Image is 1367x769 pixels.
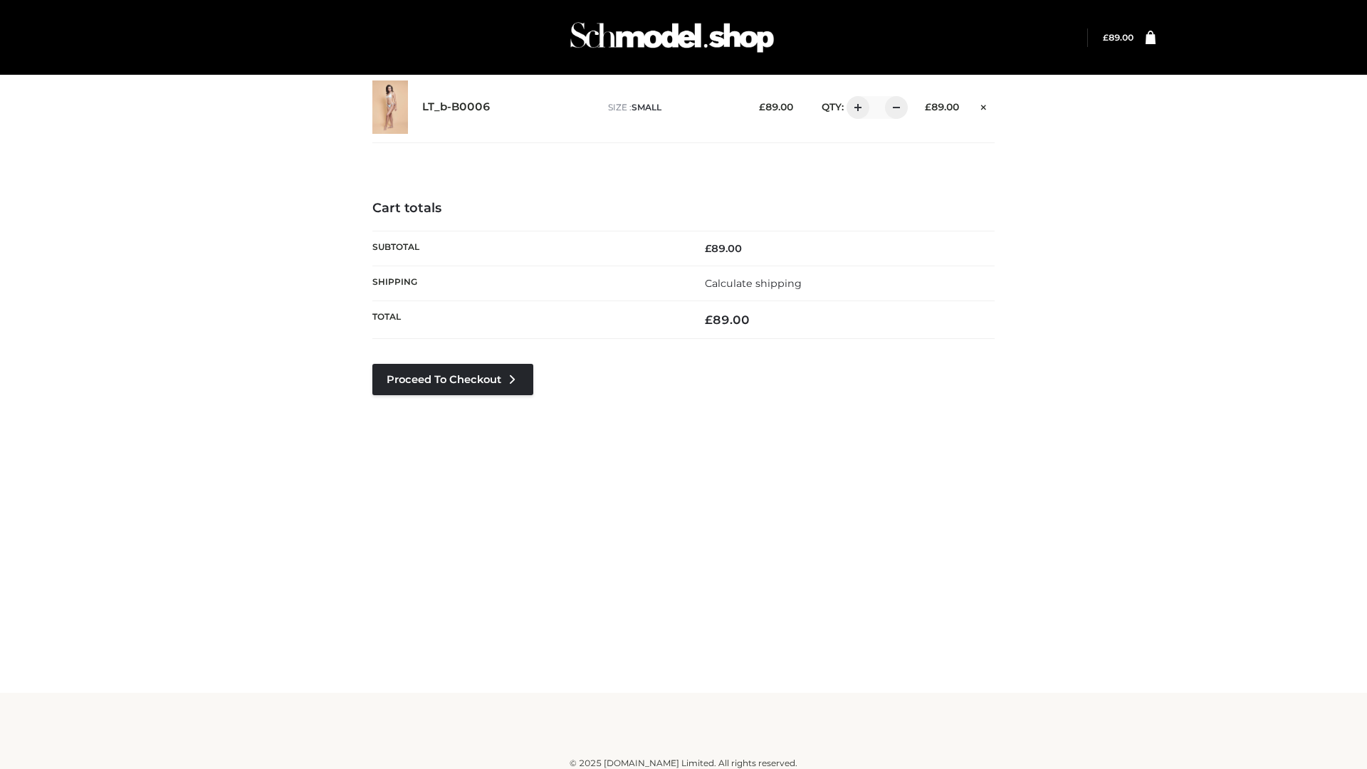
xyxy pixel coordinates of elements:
img: Schmodel Admin 964 [565,9,779,66]
a: Proceed to Checkout [372,364,533,395]
span: £ [759,101,765,113]
div: QTY: [807,96,903,119]
bdi: 89.00 [705,313,750,327]
th: Subtotal [372,231,683,266]
th: Total [372,301,683,339]
h4: Cart totals [372,201,995,216]
th: Shipping [372,266,683,300]
bdi: 89.00 [759,101,793,113]
a: Calculate shipping [705,277,802,290]
span: £ [705,242,711,255]
span: SMALL [632,102,661,113]
span: £ [925,101,931,113]
a: £89.00 [1103,32,1133,43]
span: £ [705,313,713,327]
bdi: 89.00 [925,101,959,113]
p: size : [608,101,737,114]
a: LT_b-B0006 [422,100,491,114]
bdi: 89.00 [1103,32,1133,43]
a: Remove this item [973,96,995,115]
bdi: 89.00 [705,242,742,255]
span: £ [1103,32,1109,43]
